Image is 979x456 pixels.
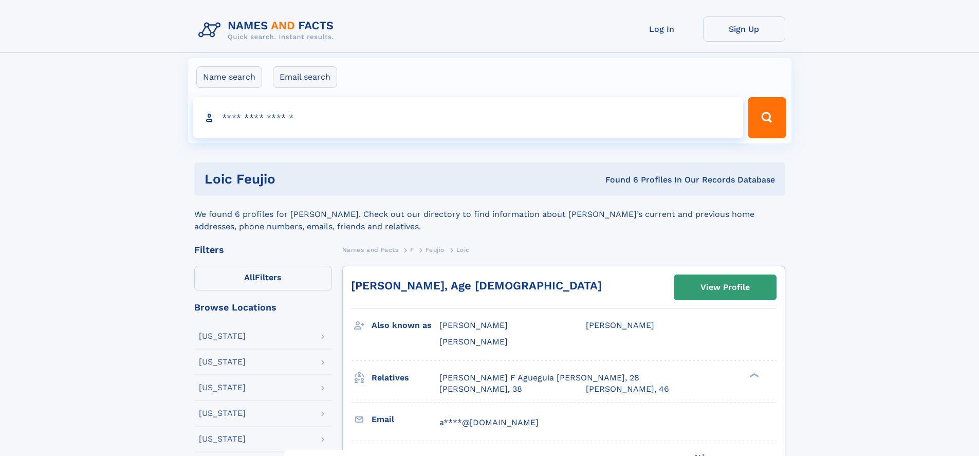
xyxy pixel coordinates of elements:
img: Logo Names and Facts [194,16,342,44]
a: Sign Up [703,16,785,42]
a: [PERSON_NAME], 46 [586,384,669,395]
label: Name search [196,66,262,88]
input: search input [193,97,744,138]
span: [PERSON_NAME] [439,337,508,346]
a: View Profile [674,275,776,300]
h1: Loic Feujio [205,173,440,186]
a: Log In [621,16,703,42]
h3: Relatives [372,369,439,387]
div: [US_STATE] [199,358,246,366]
div: [US_STATE] [199,435,246,443]
a: Names and Facts [342,243,399,256]
h3: Also known as [372,317,439,334]
label: Filters [194,266,332,290]
button: Search Button [748,97,786,138]
span: F [410,246,414,253]
span: [PERSON_NAME] [439,320,508,330]
a: Feujio [426,243,445,256]
span: Loic [456,246,470,253]
div: ❯ [747,372,760,378]
a: [PERSON_NAME], Age [DEMOGRAPHIC_DATA] [351,279,602,292]
div: View Profile [700,276,750,299]
div: We found 6 profiles for [PERSON_NAME]. Check out our directory to find information about [PERSON_... [194,196,785,233]
div: [US_STATE] [199,384,246,392]
div: [US_STATE] [199,332,246,340]
a: [PERSON_NAME] F Agueguia [PERSON_NAME], 28 [439,372,639,384]
div: Filters [194,245,332,254]
span: [PERSON_NAME] [586,320,654,330]
span: Feujio [426,246,445,253]
a: [PERSON_NAME], 38 [439,384,522,395]
div: [US_STATE] [199,409,246,417]
a: F [410,243,414,256]
div: Found 6 Profiles In Our Records Database [440,174,775,186]
div: Browse Locations [194,303,332,312]
label: Email search [273,66,337,88]
span: All [244,272,255,282]
h3: Email [372,411,439,428]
